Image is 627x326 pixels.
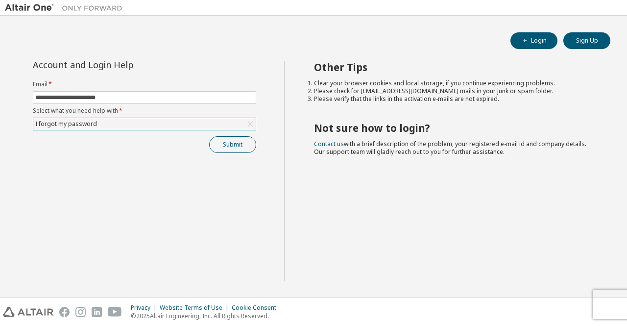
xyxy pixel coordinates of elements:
[314,79,593,87] li: Clear your browser cookies and local storage, if you continue experiencing problems.
[314,140,586,156] span: with a brief description of the problem, your registered e-mail id and company details. Our suppo...
[33,118,256,130] div: I forgot my password
[314,122,593,134] h2: Not sure how to login?
[92,307,102,317] img: linkedin.svg
[33,80,256,88] label: Email
[563,32,610,49] button: Sign Up
[34,119,98,129] div: I forgot my password
[232,304,282,312] div: Cookie Consent
[59,307,70,317] img: facebook.svg
[3,307,53,317] img: altair_logo.svg
[510,32,557,49] button: Login
[131,304,160,312] div: Privacy
[314,140,344,148] a: Contact us
[33,107,256,115] label: Select what you need help with
[5,3,127,13] img: Altair One
[209,136,256,153] button: Submit
[33,61,212,69] div: Account and Login Help
[75,307,86,317] img: instagram.svg
[108,307,122,317] img: youtube.svg
[314,95,593,103] li: Please verify that the links in the activation e-mails are not expired.
[314,87,593,95] li: Please check for [EMAIL_ADDRESS][DOMAIN_NAME] mails in your junk or spam folder.
[314,61,593,74] h2: Other Tips
[131,312,282,320] p: © 2025 Altair Engineering, Inc. All Rights Reserved.
[160,304,232,312] div: Website Terms of Use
